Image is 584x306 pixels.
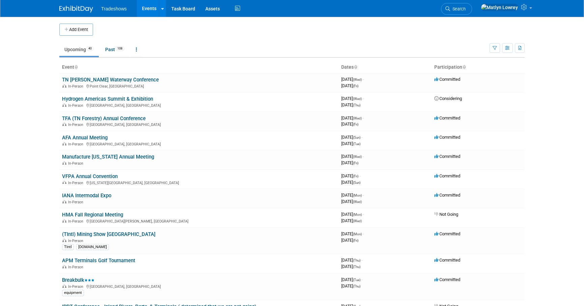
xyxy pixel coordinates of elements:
[62,239,66,242] img: In-Person Event
[68,142,85,146] span: In-Person
[62,244,74,250] div: TIntl
[434,135,460,140] span: Committed
[62,77,159,83] a: TN [PERSON_NAME] Waterway Conference
[100,43,129,56] a: Past108
[62,103,66,107] img: In-Person Event
[354,64,357,70] a: Sort by Start Date
[68,84,85,89] span: In-Person
[341,199,362,204] span: [DATE]
[353,155,362,159] span: (Wed)
[353,174,358,178] span: (Fri)
[441,3,472,15] a: Search
[341,135,362,140] span: [DATE]
[353,265,360,269] span: (Thu)
[62,122,336,127] div: [GEOGRAPHIC_DATA], [GEOGRAPHIC_DATA]
[62,212,123,218] a: HMA Fall Regional Meeting
[59,43,99,56] a: Upcoming40
[450,6,466,11] span: Search
[434,212,458,217] span: Not Going
[353,219,362,223] span: (Wed)
[62,193,111,199] a: IANA Intermodal Expo
[361,277,362,282] span: -
[341,77,364,82] span: [DATE]
[62,123,66,126] img: In-Person Event
[353,123,358,126] span: (Fri)
[62,265,66,268] img: In-Person Event
[434,231,460,236] span: Committed
[62,96,153,102] a: Hydrogen Americas Summit & Exhibition
[353,284,360,288] span: (Thu)
[339,62,432,73] th: Dates
[353,103,360,107] span: (Thu)
[434,173,460,178] span: Committed
[62,142,66,145] img: In-Person Event
[363,212,364,217] span: -
[361,258,362,263] span: -
[341,218,362,223] span: [DATE]
[363,154,364,159] span: -
[353,136,360,139] span: (Sun)
[68,161,85,166] span: In-Person
[62,161,66,165] img: In-Person Event
[62,141,336,146] div: [GEOGRAPHIC_DATA], [GEOGRAPHIC_DATA]
[363,115,364,121] span: -
[434,193,460,198] span: Committed
[68,181,85,185] span: In-Person
[341,102,360,107] span: [DATE]
[341,141,360,146] span: [DATE]
[341,283,360,288] span: [DATE]
[341,122,358,127] span: [DATE]
[341,96,364,101] span: [DATE]
[62,284,66,288] img: In-Person Event
[434,115,460,121] span: Committed
[434,154,460,159] span: Committed
[353,84,358,88] span: (Fri)
[353,200,362,204] span: (Wed)
[68,284,85,289] span: In-Person
[341,154,364,159] span: [DATE]
[59,6,93,12] img: ExhibitDay
[353,259,360,262] span: (Thu)
[363,96,364,101] span: -
[434,277,460,282] span: Committed
[62,231,155,237] a: (TIntl) Mining Show [GEOGRAPHIC_DATA]
[62,219,66,223] img: In-Person Event
[462,64,466,70] a: Sort by Participation Type
[62,181,66,184] img: In-Person Event
[363,231,364,236] span: -
[434,258,460,263] span: Committed
[68,200,85,204] span: In-Person
[432,62,525,73] th: Participation
[62,154,154,160] a: Manufacture [US_STATE] Annual Meeting
[86,46,94,51] span: 40
[341,231,364,236] span: [DATE]
[62,283,336,289] div: [GEOGRAPHIC_DATA], [GEOGRAPHIC_DATA]
[68,123,85,127] span: In-Person
[62,83,336,89] div: Point Clear, [GEOGRAPHIC_DATA]
[59,24,93,36] button: Add Event
[62,173,118,179] a: VFPA Annual Convention
[68,265,85,269] span: In-Person
[353,239,358,242] span: (Fri)
[434,77,460,82] span: Committed
[62,290,84,296] div: equipment
[341,180,360,185] span: [DATE]
[62,218,336,224] div: [GEOGRAPHIC_DATA][PERSON_NAME], [GEOGRAPHIC_DATA]
[353,97,362,101] span: (Wed)
[62,277,94,283] a: Breakbulk
[353,213,362,216] span: (Mon)
[363,77,364,82] span: -
[68,103,85,108] span: In-Person
[115,46,124,51] span: 108
[101,6,127,11] span: Tradeshows
[341,193,364,198] span: [DATE]
[353,232,362,236] span: (Mon)
[359,173,360,178] span: -
[341,238,358,243] span: [DATE]
[62,84,66,88] img: In-Person Event
[434,96,462,101] span: Considering
[353,116,362,120] span: (Wed)
[68,239,85,243] span: In-Person
[341,277,362,282] span: [DATE]
[341,160,358,165] span: [DATE]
